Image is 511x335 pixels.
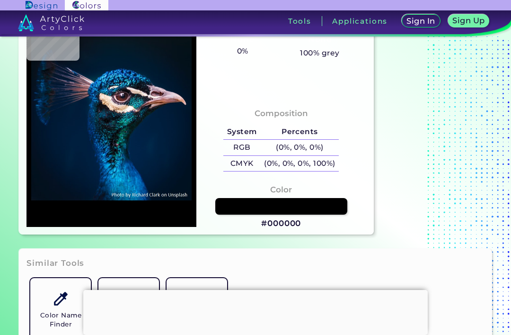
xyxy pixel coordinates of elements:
h3: Tools [288,18,311,25]
h5: Percents [260,124,339,140]
h3: None [227,34,258,45]
h5: RGB [223,140,260,155]
a: Sign In [402,14,440,27]
h5: Sign Up [452,17,485,24]
h5: System [223,124,260,140]
h5: Color Name Finder [34,311,87,329]
h5: CMYK [223,156,260,172]
h4: Color [270,183,292,197]
img: img_pavlin.jpg [31,12,192,222]
iframe: Advertisement [83,290,428,333]
h5: (0%, 0%, 0%, 100%) [260,156,339,172]
h3: Similar Tools [26,258,84,269]
h3: Applications [332,18,388,25]
h4: Composition [255,107,308,120]
h5: Sign In [407,17,435,25]
h5: (0%, 0%, 0%) [260,140,339,155]
img: logo_artyclick_colors_white.svg [18,14,85,31]
h5: 100% grey [300,47,339,59]
h3: None [304,34,335,45]
a: Sign Up [448,14,489,27]
h5: 0% [233,45,252,57]
h3: #000000 [261,218,301,229]
img: ArtyClick Design logo [26,1,57,10]
img: icon_color_name_finder.svg [53,290,69,307]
